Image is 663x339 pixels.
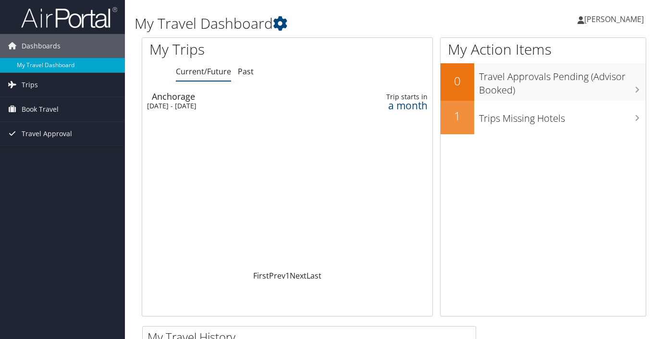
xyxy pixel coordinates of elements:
[22,122,72,146] span: Travel Approval
[22,73,38,97] span: Trips
[22,34,61,58] span: Dashboards
[285,270,290,281] a: 1
[253,270,269,281] a: First
[238,66,254,77] a: Past
[479,107,646,125] h3: Trips Missing Hotels
[290,270,307,281] a: Next
[441,63,646,100] a: 0Travel Approvals Pending (Advisor Booked)
[269,270,285,281] a: Prev
[577,5,653,34] a: [PERSON_NAME]
[479,65,646,97] h3: Travel Approvals Pending (Advisor Booked)
[584,14,644,24] span: [PERSON_NAME]
[441,108,474,124] h2: 1
[441,101,646,134] a: 1Trips Missing Hotels
[307,270,321,281] a: Last
[441,39,646,59] h1: My Action Items
[368,101,428,110] div: a month
[135,13,480,34] h1: My Travel Dashboard
[21,6,117,29] img: airportal-logo.png
[149,39,304,59] h1: My Trips
[176,66,231,77] a: Current/Future
[441,73,474,89] h2: 0
[152,92,339,101] div: Anchorage
[22,97,59,121] span: Book Travel
[368,93,428,101] div: Trip starts in
[147,102,334,110] div: [DATE] - [DATE]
